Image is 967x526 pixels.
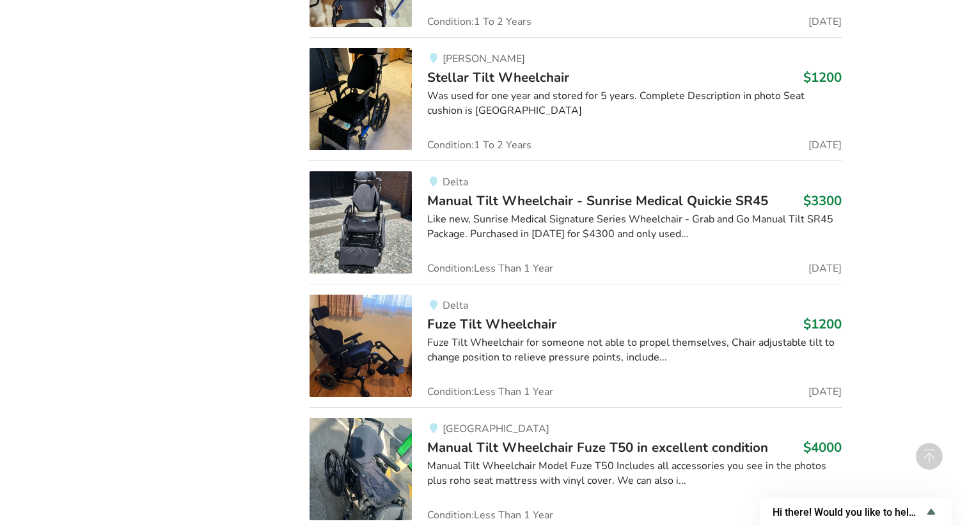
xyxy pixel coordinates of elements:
div: Manual Tilt Wheelchair Model Fuze T50 Includes all accessories you see in the photos plus roho se... [427,459,841,488]
img: mobility-fuze tilt wheelchair [310,295,412,397]
span: [DATE] [808,387,842,397]
div: Like new, Sunrise Medical Signature Series Wheelchair - Grab and Go Manual Tilt SR45 Package. Pur... [427,212,841,242]
span: Stellar Tilt Wheelchair [427,68,569,86]
span: Condition: 1 To 2 Years [427,17,531,27]
button: Show survey - Hi there! Would you like to help us improve AssistList? [773,504,939,520]
div: Was used for one year and stored for 5 years. Complete Description in photo Seat cushion is [GEOG... [427,89,841,118]
img: mobility-manual tilt wheelchair - sunrise medical quickie sr45 [310,171,412,274]
a: mobility-stellar tilt wheelchair [PERSON_NAME]Stellar Tilt Wheelchair$1200Was used for one year a... [310,37,841,160]
span: [PERSON_NAME] [443,52,525,66]
span: [DATE] [808,263,842,274]
h3: $4000 [803,439,842,456]
span: Condition: Less Than 1 Year [427,510,553,520]
span: Fuze Tilt Wheelchair [427,315,556,333]
span: Condition: Less Than 1 Year [427,387,553,397]
span: Delta [443,298,468,313]
span: Condition: 1 To 2 Years [427,140,531,150]
a: mobility-fuze tilt wheelchairDeltaFuze Tilt Wheelchair$1200Fuze Tilt Wheelchair for someone not a... [310,284,841,407]
span: Manual Tilt Wheelchair Fuze T50 in excellent condition [427,438,768,456]
img: mobility-stellar tilt wheelchair [310,48,412,150]
h3: $1200 [803,316,842,332]
span: Condition: Less Than 1 Year [427,263,553,274]
span: [GEOGRAPHIC_DATA] [443,422,549,436]
div: Fuze Tilt Wheelchair for someone not able to propel themselves, Chair adjustable tilt to change p... [427,336,841,365]
span: Manual Tilt Wheelchair - Sunrise Medical Quickie SR45 [427,192,768,210]
span: Hi there! Would you like to help us improve AssistList? [773,506,924,518]
span: [DATE] [808,17,842,27]
span: Delta [443,175,468,189]
h3: $1200 [803,69,842,86]
span: [DATE] [808,140,842,150]
a: mobility-manual tilt wheelchair - sunrise medical quickie sr45DeltaManual Tilt Wheelchair - Sunri... [310,160,841,284]
img: mobility-manual tilt wheelchair fuze t50 in excellent condition [310,418,412,520]
h3: $3300 [803,192,842,209]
